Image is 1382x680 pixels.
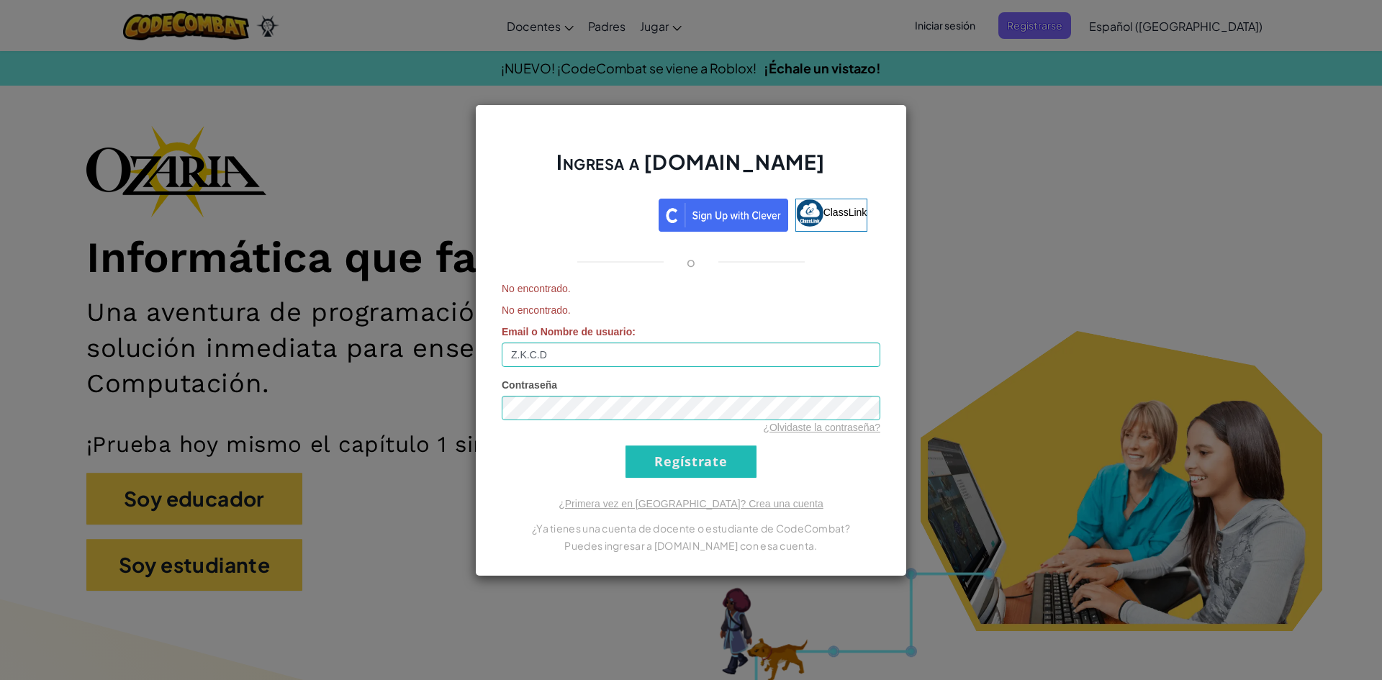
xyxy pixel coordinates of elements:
[823,206,867,217] span: ClassLink
[687,253,695,271] p: o
[502,148,880,190] h2: Ingresa a [DOMAIN_NAME]
[559,498,823,509] a: ¿Primera vez en [GEOGRAPHIC_DATA]? Crea una cuenta
[502,379,557,391] span: Contraseña
[796,199,823,227] img: classlink-logo-small.png
[659,199,788,232] img: clever_sso_button@2x.png
[502,325,636,339] label: :
[502,520,880,537] p: ¿Ya tienes una cuenta de docente o estudiante de CodeCombat?
[763,422,880,433] a: ¿Olvidaste la contraseña?
[502,303,880,317] span: No encontrado.
[502,281,880,296] span: No encontrado.
[502,537,880,554] p: Puedes ingresar a [DOMAIN_NAME] con esa cuenta.
[507,197,659,229] iframe: Botón de Acceder con Google
[625,445,757,478] input: Regístrate
[502,326,632,337] span: Email o Nombre de usuario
